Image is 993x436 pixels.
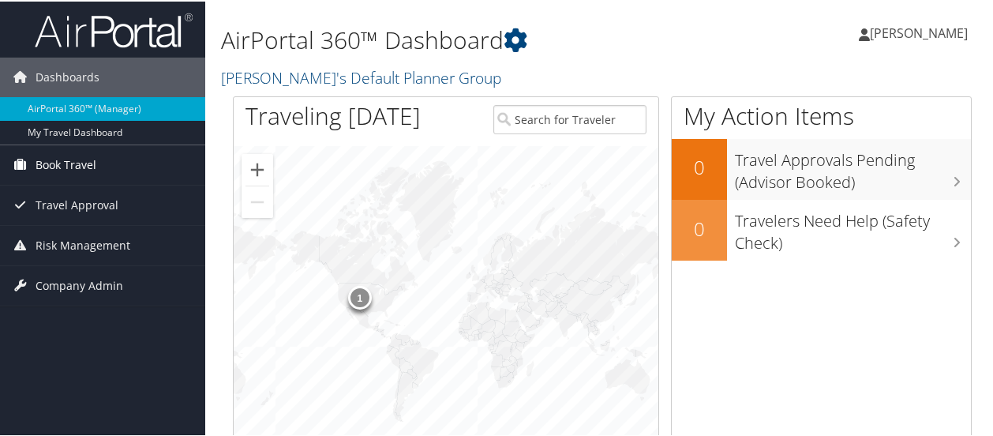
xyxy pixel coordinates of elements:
img: airportal-logo.png [35,10,193,47]
a: [PERSON_NAME]'s Default Planner Group [221,66,505,87]
h3: Travel Approvals Pending (Advisor Booked) [735,140,971,192]
a: 0Travel Approvals Pending (Advisor Booked) [672,137,971,198]
span: Book Travel [36,144,96,183]
h3: Travelers Need Help (Safety Check) [735,201,971,253]
a: 0Travelers Need Help (Safety Check) [672,198,971,259]
div: 1 [348,285,372,309]
span: [PERSON_NAME] [870,23,968,40]
a: [PERSON_NAME] [859,8,984,55]
input: Search for Traveler [493,103,646,133]
span: Dashboards [36,56,99,96]
h2: 0 [672,214,727,241]
button: Zoom out [242,185,273,216]
span: Travel Approval [36,184,118,224]
h1: AirPortal 360™ Dashboard [221,22,729,55]
span: Company Admin [36,265,123,304]
h1: Traveling [DATE] [245,98,421,131]
button: Zoom in [242,152,273,184]
h1: My Action Items [672,98,971,131]
h2: 0 [672,152,727,179]
span: Risk Management [36,224,130,264]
